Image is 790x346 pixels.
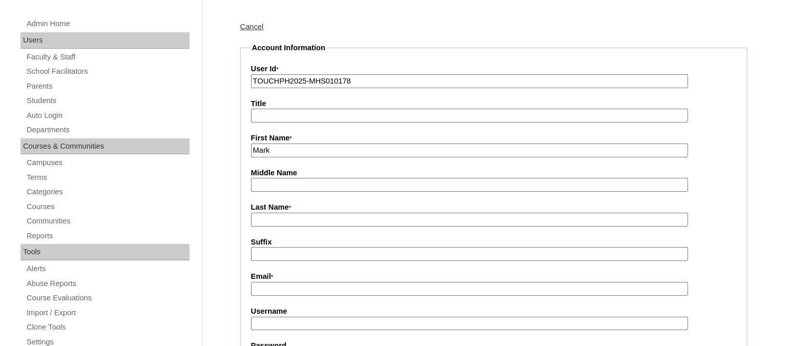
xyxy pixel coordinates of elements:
a: Communities [26,215,190,228]
a: Students [26,94,190,107]
a: Course Evaluations [26,292,190,304]
a: Import / Export [26,307,190,319]
a: Clone Tools [26,321,190,334]
a: Categories [26,186,190,198]
label: Username [251,306,737,317]
a: Alerts [26,262,190,275]
label: Last Name [251,202,737,213]
a: Cancel [240,23,264,31]
a: Admin Home [26,17,190,30]
label: First Name [251,133,737,144]
label: User Id [251,64,737,75]
div: Courses & Communities [20,138,190,155]
label: Middle Name [251,168,737,178]
label: Email [251,271,737,282]
legend: Account Information [251,43,326,53]
label: Suffix [251,237,737,248]
a: School Facilitators [26,65,190,78]
a: Parents [26,80,190,93]
div: Tools [20,244,190,260]
label: Title [251,98,737,109]
a: Departments [26,124,190,136]
a: Courses [26,200,190,213]
a: Reports [26,230,190,242]
a: Campuses [26,156,190,169]
a: Abuse Reports [26,277,190,290]
a: Auto Login [26,109,190,122]
a: Faculty & Staff [26,51,190,64]
a: Terms [26,171,190,184]
div: Users [20,32,190,49]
